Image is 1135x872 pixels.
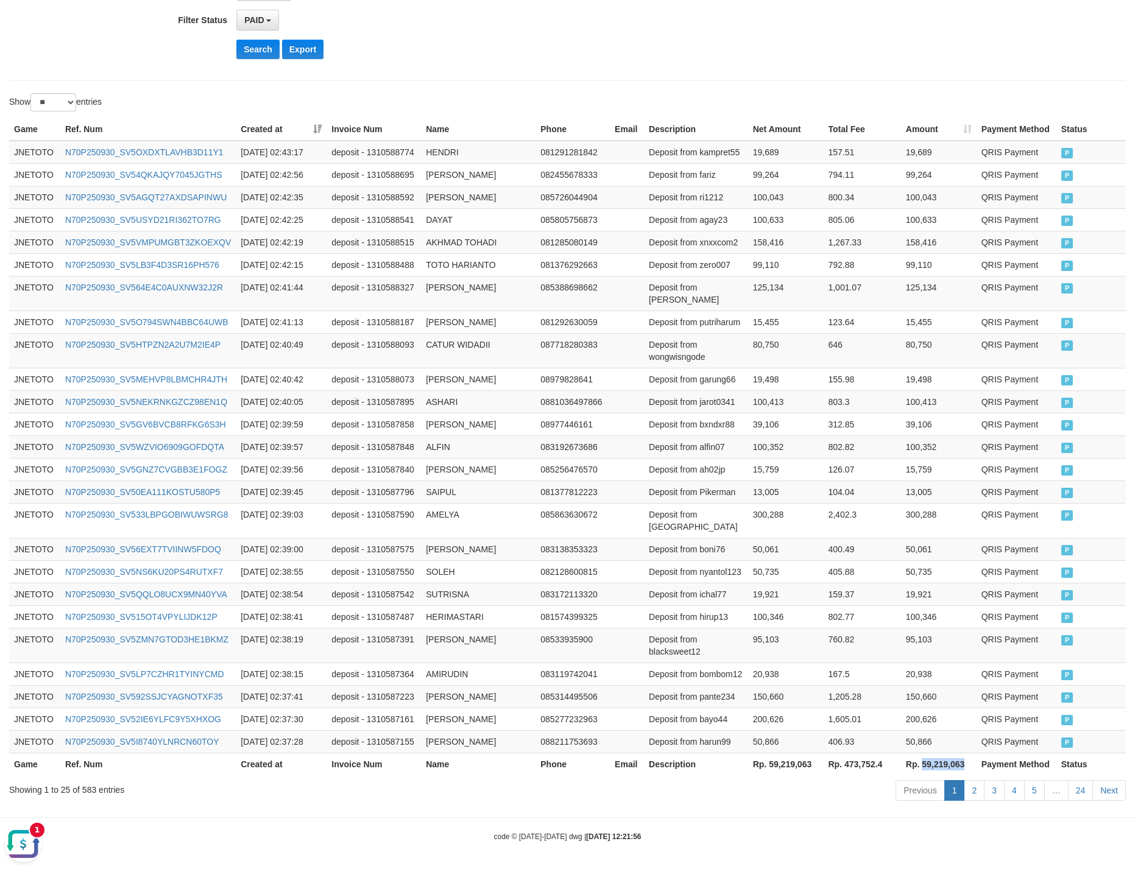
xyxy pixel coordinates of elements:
[327,458,421,480] td: deposit - 1310587840
[9,458,60,480] td: JNETOTO
[1061,193,1073,203] span: PAID
[748,538,824,560] td: 50,061
[236,208,327,231] td: [DATE] 02:42:25
[644,163,748,186] td: Deposit from fariz
[901,663,977,685] td: 20,938
[610,118,644,141] th: Email
[236,390,327,413] td: [DATE] 02:40:05
[823,253,900,276] td: 792.88
[327,253,421,276] td: deposit - 1310588488
[65,692,223,701] a: N70P250930_SV592SSJCYAGNOTXF35
[823,141,900,164] td: 157.51
[1061,420,1073,431] span: PAID
[901,458,977,480] td: 15,759
[1061,261,1073,271] span: PAID
[748,390,824,413] td: 100,413
[977,368,1056,390] td: QRIS Payment
[1056,118,1126,141] th: Status
[536,560,610,583] td: 082128600815
[236,311,327,333] td: [DATE] 02:41:13
[65,737,219,747] a: N70P250930_SV5I8740YLNRCN60TOY
[644,628,748,663] td: Deposit from blacksweet12
[1024,780,1045,801] a: 5
[823,583,900,605] td: 159.37
[1061,443,1073,453] span: PAID
[823,118,900,141] th: Total Fee
[421,118,536,141] th: Name
[1044,780,1069,801] a: …
[536,605,610,628] td: 081574399325
[823,605,900,628] td: 802.77
[327,663,421,685] td: deposit - 1310587364
[421,413,536,435] td: [PERSON_NAME]
[748,208,824,231] td: 100,633
[536,276,610,311] td: 085388698662
[823,628,900,663] td: 760.82
[748,605,824,628] td: 100,346
[644,390,748,413] td: Deposit from jarot0341
[536,141,610,164] td: 081291281842
[327,163,421,186] td: deposit - 1310588695
[421,560,536,583] td: SOLEH
[327,503,421,538] td: deposit - 1310587590
[644,413,748,435] td: Deposit from bxndxr88
[65,420,226,429] a: N70P250930_SV5GV6BVCB8RFKG6S3H
[9,390,60,413] td: JNETOTO
[536,538,610,560] td: 083138353323
[421,276,536,311] td: [PERSON_NAME]
[65,567,223,577] a: N70P250930_SV5NS6KU20PS4RUTXF7
[977,628,1056,663] td: QRIS Payment
[244,15,264,25] span: PAID
[977,118,1056,141] th: Payment Method
[1061,340,1073,351] span: PAID
[977,333,1056,368] td: QRIS Payment
[536,628,610,663] td: 08533935900
[236,413,327,435] td: [DATE] 02:39:59
[901,480,977,503] td: 13,005
[748,480,824,503] td: 13,005
[327,685,421,708] td: deposit - 1310587223
[901,435,977,458] td: 100,352
[536,333,610,368] td: 087718280383
[65,397,227,407] a: N70P250930_SV5NEKRNKGZCZ98EN1Q
[1061,216,1073,226] span: PAID
[644,458,748,480] td: Deposit from ah02jp
[65,340,221,350] a: N70P250930_SV5HTPZN2A2U7M2IE4P
[421,458,536,480] td: [PERSON_NAME]
[901,390,977,413] td: 100,413
[748,276,824,311] td: 125,134
[327,208,421,231] td: deposit - 1310588541
[9,208,60,231] td: JNETOTO
[644,118,748,141] th: Description
[327,276,421,311] td: deposit - 1310588327
[1061,398,1073,408] span: PAID
[977,583,1056,605] td: QRIS Payment
[30,2,44,16] div: New messages notification
[977,208,1056,231] td: QRIS Payment
[644,435,748,458] td: Deposit from alfin07
[823,333,900,368] td: 646
[65,260,219,270] a: N70P250930_SV5LB3F4D3SR16PH576
[1061,635,1073,645] span: PAID
[9,663,60,685] td: JNETOTO
[65,283,223,292] a: N70P250930_SV564E4C0AUXNW32J2R
[236,435,327,458] td: [DATE] 02:39:57
[984,780,1005,801] a: 3
[60,118,236,141] th: Ref. Num
[901,186,977,208] td: 100,043
[327,231,421,253] td: deposit - 1310588515
[9,118,60,141] th: Game
[236,141,327,164] td: [DATE] 02:43:17
[327,390,421,413] td: deposit - 1310587895
[236,503,327,538] td: [DATE] 02:39:03
[421,163,536,186] td: [PERSON_NAME]
[236,560,327,583] td: [DATE] 02:38:55
[644,333,748,368] td: Deposit from wongwisngode
[748,435,824,458] td: 100,352
[748,413,824,435] td: 39,106
[236,605,327,628] td: [DATE] 02:38:41
[536,663,610,685] td: 083119742041
[901,141,977,164] td: 19,689
[1061,613,1073,623] span: PAID
[536,435,610,458] td: 083192673686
